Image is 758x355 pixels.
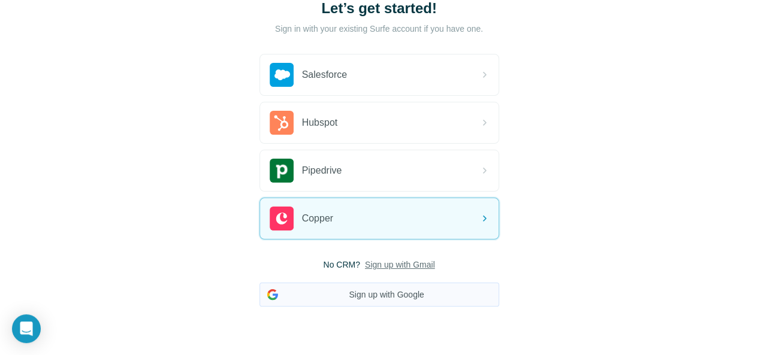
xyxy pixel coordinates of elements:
[275,23,483,35] p: Sign in with your existing Surfe account if you have one.
[302,163,342,178] span: Pipedrive
[302,211,333,226] span: Copper
[302,68,348,82] span: Salesforce
[270,63,294,87] img: salesforce's logo
[270,111,294,135] img: hubspot's logo
[302,116,338,130] span: Hubspot
[365,259,435,271] button: Sign up with Gmail
[270,207,294,230] img: copper's logo
[12,314,41,343] div: Open Intercom Messenger
[323,259,360,271] span: No CRM?
[259,283,499,307] button: Sign up with Google
[270,159,294,183] img: pipedrive's logo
